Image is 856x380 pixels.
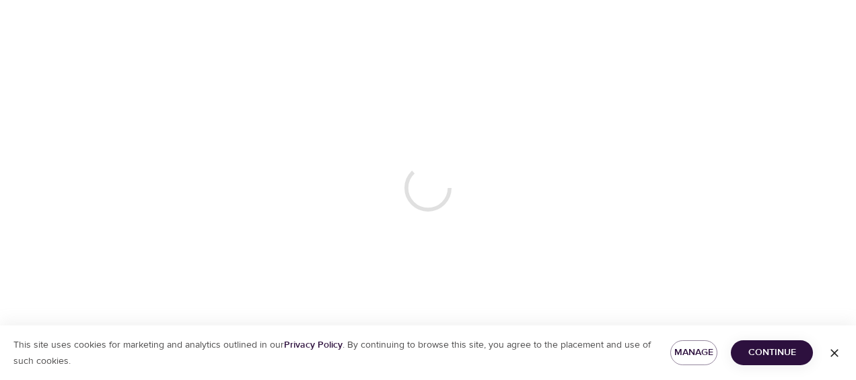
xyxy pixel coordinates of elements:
a: Privacy Policy [284,339,343,351]
button: Continue [731,340,813,365]
span: Manage [681,344,707,361]
button: Manage [670,340,717,365]
span: Continue [742,344,802,361]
